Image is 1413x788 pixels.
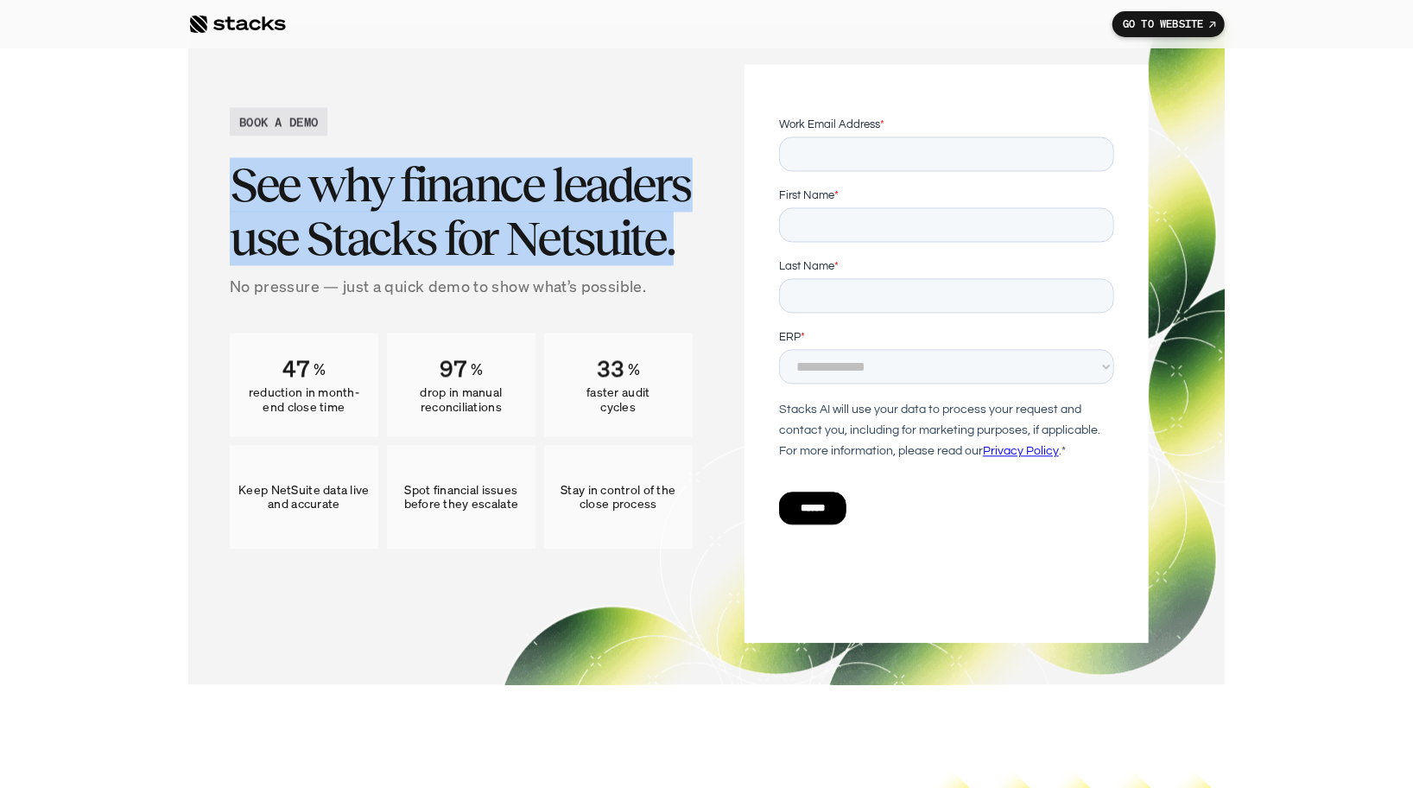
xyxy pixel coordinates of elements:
h3: See why finance leaders use Stacks for Netsuite. [230,158,693,264]
p: % [314,357,326,382]
p: % [471,357,483,382]
div: Counter ends at 33 [597,355,624,382]
p: GO TO WEBSITE [1123,18,1204,30]
p: drop in manual reconciliations [396,385,527,415]
iframe: Form 0 [779,116,1114,555]
div: Counter ends at 97 [440,355,467,382]
p: % [628,357,640,382]
h2: BOOK A DEMO [239,112,318,130]
p: Spot financial issues before they escalate [396,483,527,512]
a: GO TO WEBSITE [1112,11,1225,37]
div: Counter ends at 47 [282,355,310,382]
p: reduction in month-end close time [238,385,370,415]
p: Keep NetSuite data live and accurate [238,483,370,512]
p: faster audit cycles [553,385,684,415]
p: Stay in control of the close process [553,483,684,512]
p: No pressure — just a quick demo to show what’s possible. [230,274,693,299]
